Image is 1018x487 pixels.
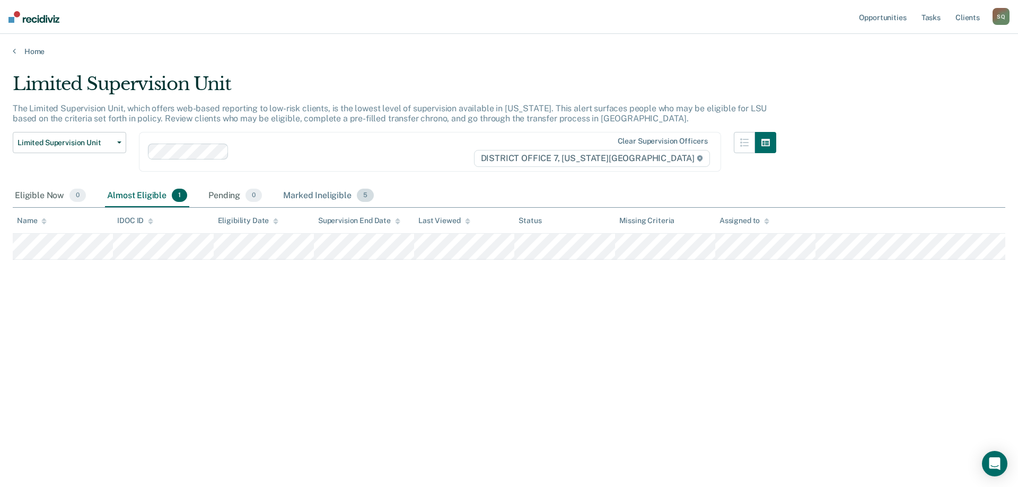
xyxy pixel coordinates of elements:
[618,137,708,146] div: Clear supervision officers
[993,8,1010,25] div: S Q
[13,184,88,208] div: Eligible Now0
[13,103,767,123] p: The Limited Supervision Unit, which offers web-based reporting to low-risk clients, is the lowest...
[206,184,264,208] div: Pending0
[719,216,769,225] div: Assigned to
[13,47,1005,56] a: Home
[13,132,126,153] button: Limited Supervision Unit
[418,216,470,225] div: Last Viewed
[519,216,541,225] div: Status
[218,216,279,225] div: Eligibility Date
[17,138,113,147] span: Limited Supervision Unit
[8,11,59,23] img: Recidiviz
[105,184,189,208] div: Almost Eligible1
[318,216,400,225] div: Supervision End Date
[357,189,374,202] span: 5
[281,184,376,208] div: Marked Ineligible5
[982,451,1007,476] div: Open Intercom Messenger
[117,216,153,225] div: IDOC ID
[474,150,710,167] span: DISTRICT OFFICE 7, [US_STATE][GEOGRAPHIC_DATA]
[17,216,47,225] div: Name
[245,189,262,202] span: 0
[993,8,1010,25] button: SQ
[69,189,86,202] span: 0
[172,189,187,202] span: 1
[619,216,675,225] div: Missing Criteria
[13,73,776,103] div: Limited Supervision Unit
